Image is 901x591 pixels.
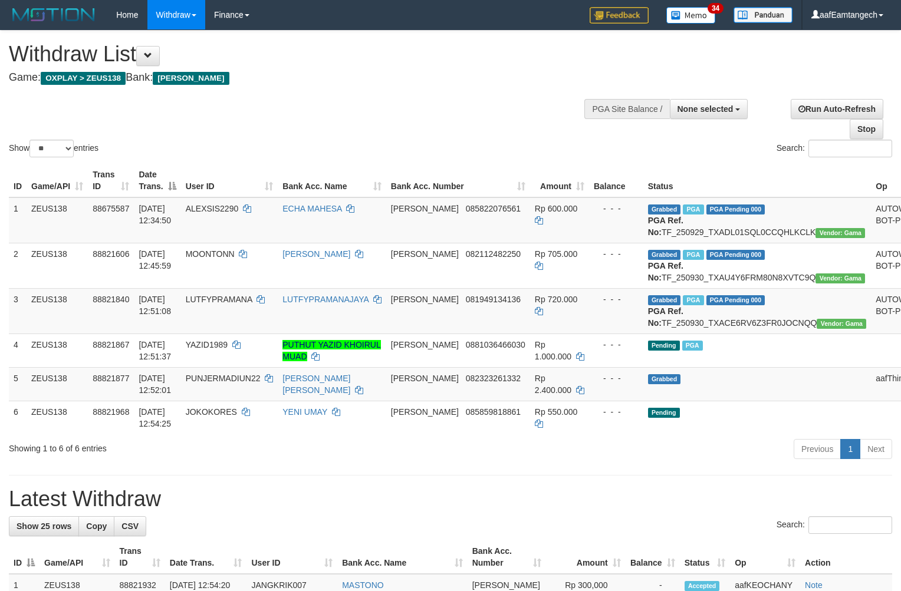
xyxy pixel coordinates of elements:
span: [PERSON_NAME] [391,295,459,304]
div: PGA Site Balance / [584,99,669,119]
span: PGA Pending [706,204,765,214]
td: 5 [9,367,27,401]
button: None selected [670,99,748,119]
td: 4 [9,334,27,367]
td: 6 [9,401,27,434]
a: [PERSON_NAME] [282,249,350,259]
img: Button%20Memo.svg [666,7,716,24]
span: [PERSON_NAME] [391,340,459,349]
b: PGA Ref. No: [648,261,683,282]
span: Grabbed [648,250,681,260]
th: Balance [589,164,643,197]
a: MASTONO [342,580,384,590]
div: - - - [594,248,639,260]
span: [DATE] 12:51:08 [139,295,171,316]
span: [DATE] 12:52:01 [139,374,171,395]
span: None selected [678,104,734,114]
th: Date Trans.: activate to sort column descending [134,164,180,197]
span: Rp 705.000 [535,249,577,259]
td: 1 [9,197,27,243]
a: Show 25 rows [9,516,79,536]
th: Trans ID: activate to sort column ascending [115,540,165,574]
span: 88675587 [93,204,129,213]
span: Vendor URL: https://trx31.1velocity.biz [815,273,865,283]
label: Search: [777,140,892,157]
td: ZEUS138 [27,288,88,334]
input: Search: [808,516,892,534]
a: [PERSON_NAME] [PERSON_NAME] [282,374,350,395]
span: Vendor URL: https://trx31.1velocity.biz [815,228,865,238]
span: 88821867 [93,340,129,349]
th: Game/API: activate to sort column ascending [40,540,115,574]
span: [DATE] 12:54:25 [139,407,171,428]
span: 88821840 [93,295,129,304]
h1: Withdraw List [9,42,589,66]
th: User ID: activate to sort column ascending [181,164,278,197]
span: Show 25 rows [17,521,71,531]
span: Copy 085859818861 to clipboard [466,407,521,417]
a: 1 [840,439,860,459]
input: Search: [808,140,892,157]
th: Amount: activate to sort column ascending [546,540,626,574]
div: - - - [594,339,639,351]
span: [PERSON_NAME] [391,204,459,213]
span: [PERSON_NAME] [391,249,459,259]
select: Showentries [29,140,74,157]
span: [DATE] 12:51:37 [139,340,171,361]
span: Accepted [685,581,720,591]
th: Trans ID: activate to sort column ascending [88,164,134,197]
span: Grabbed [648,295,681,305]
span: Grabbed [648,374,681,384]
span: YAZID1989 [186,340,228,349]
span: MOONTONN [186,249,235,259]
a: Stop [850,119,883,139]
th: Bank Acc. Name: activate to sort column ascending [278,164,386,197]
th: Op: activate to sort column ascending [730,540,800,574]
span: PGA Pending [706,250,765,260]
span: [PERSON_NAME] [391,407,459,417]
th: User ID: activate to sort column ascending [246,540,337,574]
td: ZEUS138 [27,334,88,367]
th: Status [643,164,872,197]
th: Bank Acc. Number: activate to sort column ascending [468,540,546,574]
div: Showing 1 to 6 of 6 entries [9,438,367,454]
span: CSV [121,521,139,531]
a: CSV [114,516,146,536]
span: Rp 1.000.000 [535,340,571,361]
span: Pending [648,341,680,351]
span: OXPLAY > ZEUS138 [41,72,126,85]
span: [PERSON_NAME] [153,72,229,85]
th: Status: activate to sort column ascending [680,540,731,574]
span: Copy 082112482250 to clipboard [466,249,521,259]
a: Run Auto-Refresh [791,99,883,119]
div: - - - [594,203,639,214]
span: 88821606 [93,249,129,259]
span: Copy 081949134136 to clipboard [466,295,521,304]
span: Pending [648,408,680,418]
td: TF_250929_TXADL01SQL0CCQHLKCLK [643,197,872,243]
th: ID: activate to sort column descending [9,540,40,574]
span: [PERSON_NAME] [391,374,459,383]
a: Copy [78,516,114,536]
span: Marked by aafpengsreynich [683,250,703,260]
h4: Game: Bank: [9,72,589,84]
span: Vendor URL: https://trx31.1velocity.biz [817,319,866,329]
th: Balance: activate to sort column ascending [626,540,680,574]
td: ZEUS138 [27,197,88,243]
b: PGA Ref. No: [648,306,683,328]
span: Copy 082323261332 to clipboard [466,374,521,383]
div: - - - [594,293,639,305]
a: Next [860,439,892,459]
span: [DATE] 12:45:59 [139,249,171,270]
span: Marked by aafpengsreynich [683,204,703,214]
td: ZEUS138 [27,243,88,288]
span: Rp 720.000 [535,295,577,304]
div: - - - [594,406,639,418]
td: 2 [9,243,27,288]
span: Copy 0881036466030 to clipboard [466,340,525,349]
td: TF_250930_TXACE6RV6Z3FR0JOCNQQ [643,288,872,334]
img: MOTION_logo.png [9,6,98,24]
b: PGA Ref. No: [648,216,683,237]
a: LUTFYPRAMANAJAYA [282,295,369,304]
span: Rp 550.000 [535,407,577,417]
